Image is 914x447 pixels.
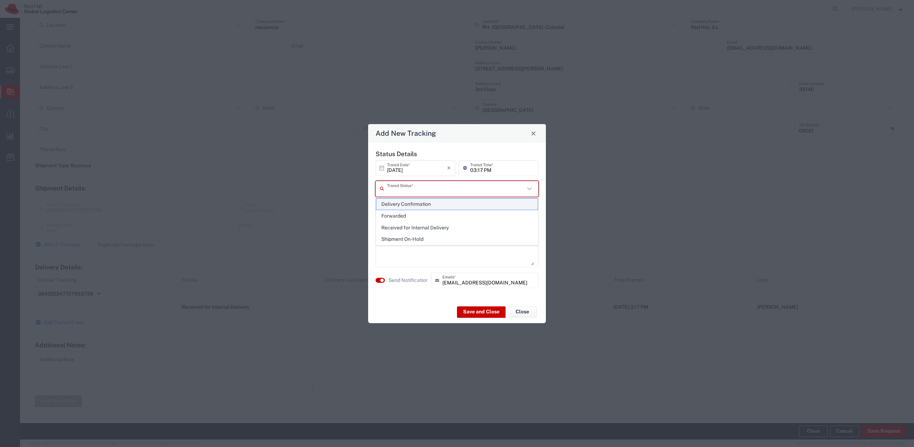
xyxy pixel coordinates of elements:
h5: Status Details [376,150,538,158]
span: Received for Internal Delivery [376,222,538,233]
button: Save and Close [457,306,506,318]
button: Close [528,128,538,138]
div: This field is required [376,197,538,203]
span: Delivery Confirmation [376,199,538,210]
button: Close [508,306,537,318]
label: Send Notification [388,277,428,284]
span: Shipment On-Hold [376,234,538,245]
span: Forwarded [376,210,538,222]
i: × [447,162,451,174]
agx-label: Send Notification [388,277,427,284]
h4: Add New Tracking [376,128,436,138]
